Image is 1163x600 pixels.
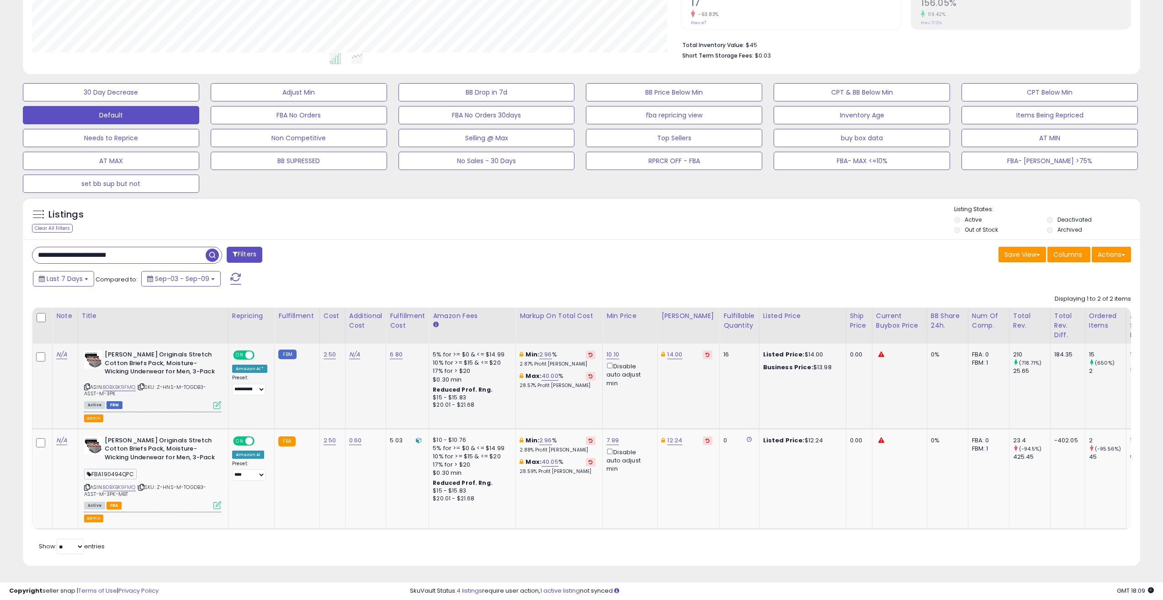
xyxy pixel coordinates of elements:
b: Listed Price: [763,436,805,445]
img: 41l3Hi1osSL._SL40_.jpg [84,436,102,455]
div: Fulfillment Cost [390,311,425,330]
div: Preset: [232,461,268,481]
button: Default [23,106,199,124]
div: -402.05 [1054,436,1078,445]
div: % [520,458,595,475]
div: 5% for >= $0 & <= $14.99 [433,350,509,359]
button: Save View [998,247,1046,262]
div: 0% [931,350,961,359]
div: Title [82,311,224,321]
span: FBM [106,401,123,409]
a: 1 active listing [540,586,580,595]
a: 14.00 [667,350,682,359]
span: OFF [253,351,268,359]
span: FBA [106,502,122,510]
small: Prev: 47 [691,20,706,26]
button: Items Being Repriced [961,106,1138,124]
div: FBM: 1 [972,359,1002,367]
div: $13.98 [763,363,839,372]
div: Amazon AI [232,451,264,459]
b: Short Term Storage Fees: [682,52,754,59]
div: ASIN: [84,436,221,509]
div: 5% for >= $0 & <= $14.99 [433,444,509,452]
button: BB SUPRESSED [211,152,387,170]
button: admin [84,414,103,422]
small: FBA [278,436,295,446]
a: 0.60 [349,436,362,445]
div: 5.03 [390,436,422,445]
span: $0.03 [755,51,771,60]
div: Amazon AI * [232,365,268,373]
p: 28.59% Profit [PERSON_NAME] [520,468,595,475]
div: Disable auto adjust min [606,447,650,473]
div: Amazon Fees [433,311,512,321]
div: BB Share 24h. [931,311,964,330]
div: 184.35 [1054,350,1078,359]
div: FBA: 0 [972,436,1002,445]
div: Preset: [232,375,268,395]
a: B0BXBK9FMQ [103,383,136,391]
b: [PERSON_NAME] Originals Stretch Cotton Briefs Pack, Moisture-Wicking Underwear for Men, 3-Pack [105,436,216,464]
a: B0BXBK9FMQ [103,483,136,491]
p: 28.57% Profit [PERSON_NAME] [520,382,595,389]
button: FBA No Orders 30days [398,106,575,124]
label: Deactivated [1057,216,1092,223]
button: Columns [1047,247,1090,262]
a: 4 listings [457,586,482,595]
div: Ordered Items [1089,311,1122,330]
label: Archived [1057,226,1082,234]
div: Ship Price [850,311,868,330]
div: 16 [723,350,752,359]
button: fba repricing view [586,106,762,124]
div: Displaying 1 to 2 of 2 items [1055,295,1131,303]
b: Min: [526,436,539,445]
button: Sep-03 - Sep-09 [141,271,221,287]
div: Min Price [606,311,653,321]
button: AT MIN [961,129,1138,147]
div: 23.4 [1013,436,1050,445]
button: 30 Day Decrease [23,83,199,101]
button: CPT Below Min [961,83,1138,101]
span: Sep-03 - Sep-09 [155,274,209,283]
div: Note [56,311,74,321]
div: $15 - $15.83 [433,394,509,402]
b: Reduced Prof. Rng. [433,386,493,393]
button: buy box data [774,129,950,147]
a: 10.10 [606,350,619,359]
div: [PERSON_NAME] [661,311,716,321]
div: Total Rev. Diff. [1054,311,1081,340]
label: Out of Stock [965,226,998,234]
div: 10% for >= $15 & <= $20 [433,359,509,367]
li: $45 [682,39,1124,50]
th: The percentage added to the cost of goods (COGS) that forms the calculator for Min & Max prices. [516,308,603,344]
button: RPRCR OFF - FBA [586,152,762,170]
div: FBA: 0 [972,350,1002,359]
a: 2.96 [539,350,552,359]
div: Current Buybox Price [876,311,923,330]
small: (-95.56%) [1095,445,1121,452]
a: 12.24 [667,436,682,445]
div: FBM: 1 [972,445,1002,453]
a: 7.99 [606,436,619,445]
div: 0.00 [850,350,865,359]
button: BB Price Below Min [586,83,762,101]
small: (650%) [1095,359,1115,366]
button: FBA- [PERSON_NAME] >75% [961,152,1138,170]
a: Terms of Use [78,586,117,595]
div: Clear All Filters [32,224,73,233]
span: ON [234,351,245,359]
strong: Copyright [9,586,42,595]
a: 40.05 [542,457,558,467]
button: BB Drop in 7d [398,83,575,101]
button: Last 7 Days [33,271,94,287]
div: 25.65 [1013,367,1050,375]
div: % [520,350,595,367]
div: 0% [931,436,961,445]
div: Total Rev. [1013,311,1046,330]
b: [PERSON_NAME] Originals Stretch Cotton Briefs Pack, Moisture-Wicking Underwear for Men, 3-Pack [105,350,216,378]
small: 119.42% [925,11,946,18]
label: Active [965,216,982,223]
img: 41l3Hi1osSL._SL40_.jpg [84,350,102,369]
div: 10% for >= $15 & <= $20 [433,452,509,461]
span: 2025-09-17 18:09 GMT [1117,586,1154,595]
